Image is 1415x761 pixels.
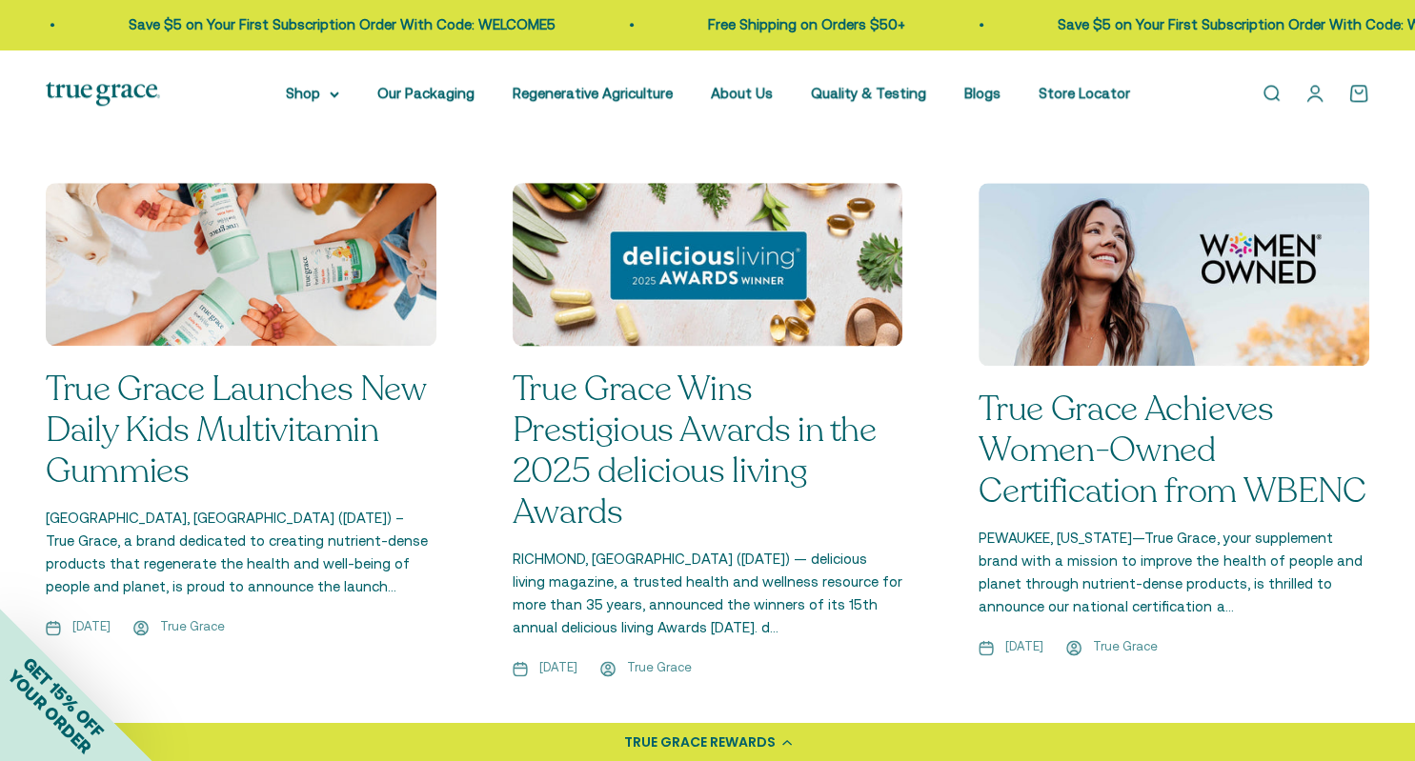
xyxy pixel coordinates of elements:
img: True Grace Launches New Daily Kids Multivitamin Gummies [46,183,436,345]
img: True Grace Wins Prestigious Awards in the 2025 delicious living Awards [500,178,914,350]
span: GET 15% OFF [19,652,108,741]
span: YOUR ORDER [4,666,95,757]
p: RICHMOND, [GEOGRAPHIC_DATA] ([DATE]) — delicious living magazine, a trusted health and wellness r... [513,548,903,639]
a: True Grace Achieves Women-Owned Certification from WBENC [979,386,1365,514]
a: Free Shipping on Orders $50+ [694,16,891,32]
a: About Us [711,85,773,101]
a: Regenerative Agriculture [513,85,673,101]
a: Quality & Testing [811,85,926,101]
span: [DATE] [539,658,577,678]
a: True Grace Launches New Daily Kids Multivitamin Gummies [46,366,426,494]
p: PEWAUKEE, [US_STATE]—True Grace, your supplement brand with a mission to improve the health of pe... [979,527,1369,618]
span: True Grace [160,617,225,637]
summary: Shop [286,82,339,105]
p: [GEOGRAPHIC_DATA], [GEOGRAPHIC_DATA] ([DATE]) – True Grace, a brand dedicated to creating nutrien... [46,507,436,598]
a: Our Packaging [377,85,475,101]
p: Save $5 on Your First Subscription Order With Code: WELCOME5 [114,13,541,36]
a: Blogs [964,85,1001,101]
a: True Grace Wins Prestigious Awards in the 2025 delicious living Awards [513,366,877,536]
span: [DATE] [1005,637,1043,657]
a: Store Locator [1039,85,1130,101]
img: True Grace Achieves Women-Owned Certification from WBENC [979,183,1369,366]
span: True Grace [1093,637,1158,657]
div: TRUE GRACE REWARDS [624,732,776,752]
span: True Grace [627,658,692,678]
